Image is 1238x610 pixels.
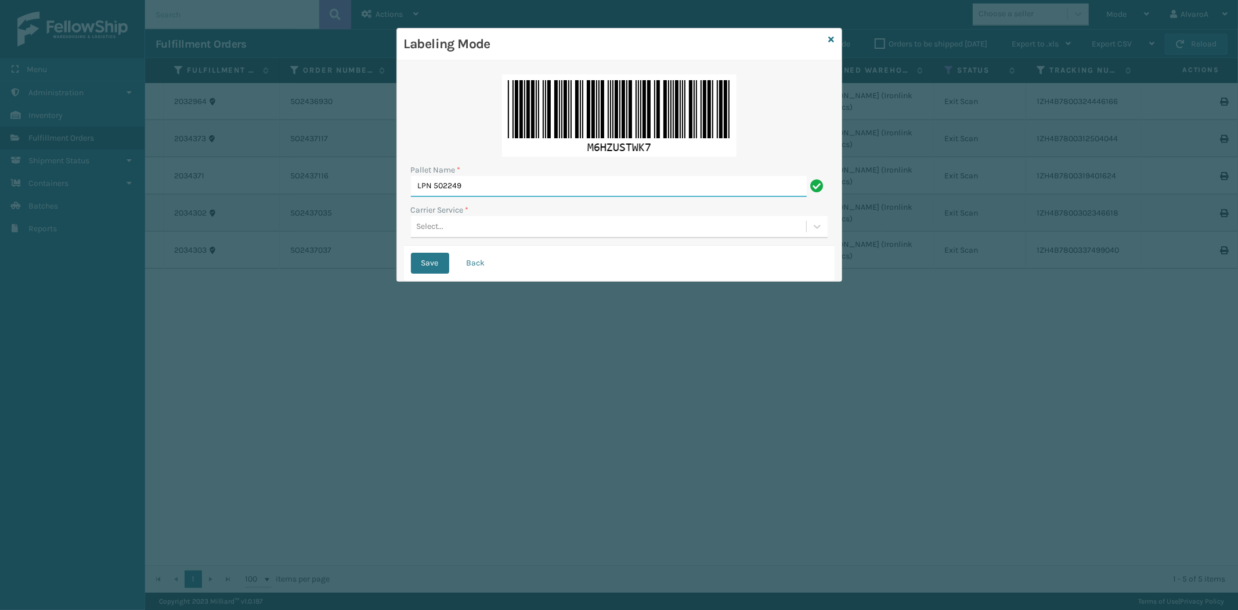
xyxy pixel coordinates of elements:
[417,221,444,233] div: Select...
[411,204,469,216] label: Carrier Service
[404,35,824,53] h3: Labeling Mode
[411,253,449,274] button: Save
[502,74,737,157] img: Qul7cAAAAAZJREFUAwC4Fv+Bf5ScHQAAAABJRU5ErkJggg==
[411,164,461,176] label: Pallet Name
[456,253,496,274] button: Back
